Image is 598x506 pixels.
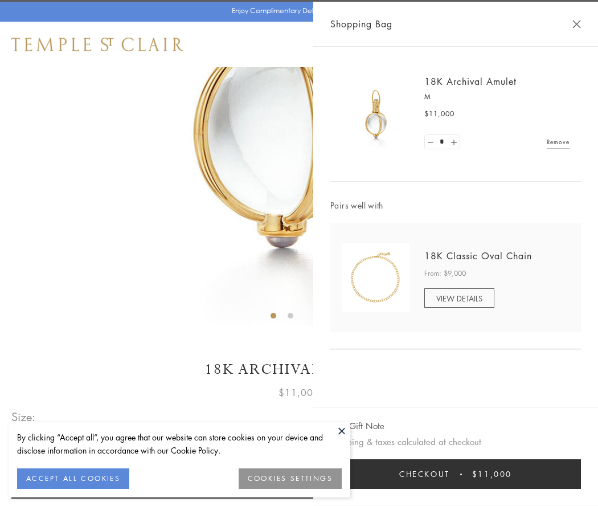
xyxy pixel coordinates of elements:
[342,243,410,312] img: N88865-OV18
[330,419,384,433] button: Add Gift Note
[17,431,342,457] div: By clicking “Accept all”, you agree that our website can store cookies on your device and disclos...
[424,91,570,103] p: M
[425,135,436,149] a: Set quantity to 0
[472,468,512,480] span: $11,000
[342,80,410,148] img: 18K Archival Amulet
[399,468,450,480] span: Checkout
[11,360,587,379] h1: 18K Archival Amulet
[424,75,517,88] a: 18K Archival Amulet
[424,268,466,279] span: From: $9,000
[424,250,532,262] a: 18K Classic Oval Chain
[424,108,454,120] span: $11,000
[547,136,570,148] a: Remove
[278,385,320,400] span: $11,000
[330,17,392,31] span: Shopping Bag
[330,435,581,449] p: Shipping & taxes calculated at checkout
[424,288,494,308] a: VIEW DETAILS
[330,199,581,212] span: Pairs well with
[330,459,581,489] button: Checkout $11,000
[17,468,129,489] button: ACCEPT ALL COOKIES
[448,135,459,149] a: Set quantity to 2
[239,468,342,489] button: COOKIES SETTINGS
[572,20,581,28] button: Close Shopping Bag
[436,293,482,304] span: VIEW DETAILS
[11,407,36,426] span: Size:
[232,5,361,17] p: Enjoy Complimentary Delivery & Returns
[11,38,183,51] img: Temple St. Clair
